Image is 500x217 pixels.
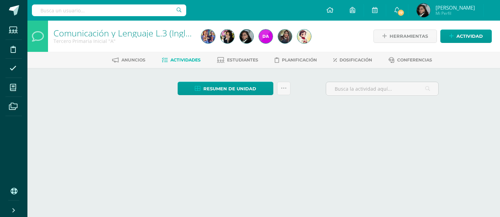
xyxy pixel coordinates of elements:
a: Resumen de unidad [178,82,273,95]
div: Tercero Primaria Inicial 'A' [53,38,193,44]
span: Actividades [170,57,201,62]
img: f0e68a23fbcd897634a5ac152168984d.png [278,30,292,43]
a: Estudiantes [217,55,258,66]
img: e602cc58a41d4ad1c6372315f6095ebf.png [240,30,253,43]
input: Busca un usuario... [32,4,186,16]
span: Resumen de unidad [203,82,256,95]
img: 357931297cdd172384b1ceb9771a0171.png [297,30,311,43]
h1: Comunicación y Lenguaje L.3 (Inglés y Laboratorio) [53,28,193,38]
a: Actividades [162,55,201,66]
img: e602cc58a41d4ad1c6372315f6095ebf.png [417,3,430,17]
a: Actividad [440,30,492,43]
a: Comunicación y Lenguaje L.3 (Inglés y Laboratorio) [53,27,251,39]
span: Dosificación [340,57,372,62]
img: bf89a91840aca31d426ba24085acb7f2.png [259,30,273,43]
span: Actividad [456,30,483,43]
span: Planificación [282,57,317,62]
input: Busca la actividad aquí... [326,82,438,95]
a: Dosificación [333,55,372,66]
span: 17 [397,9,405,16]
span: Mi Perfil [436,10,475,16]
span: Anuncios [121,57,145,62]
span: Herramientas [390,30,428,43]
span: Conferencias [397,57,432,62]
span: Estudiantes [227,57,258,62]
a: Herramientas [373,30,437,43]
a: Conferencias [389,55,432,66]
a: Planificación [275,55,317,66]
a: Anuncios [112,55,145,66]
span: [PERSON_NAME] [436,4,475,11]
img: 7bd55ac0c36ce47889d24abe3c1e3425.png [201,30,215,43]
img: 47fbbcbd1c9a7716bb8cb4b126b93520.png [221,30,234,43]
